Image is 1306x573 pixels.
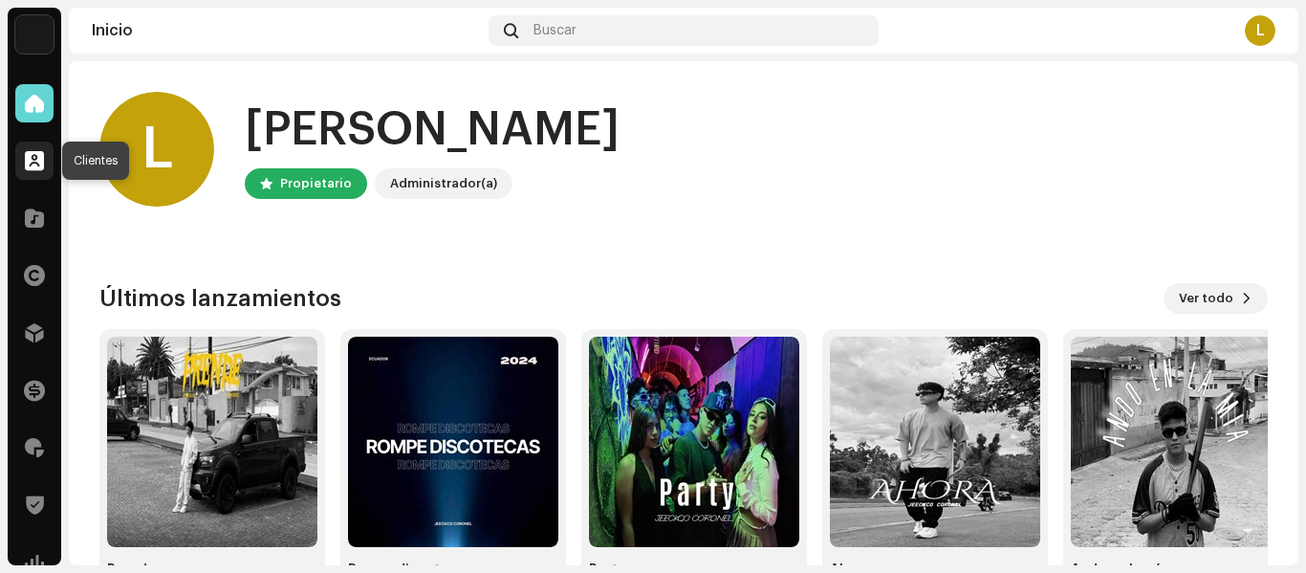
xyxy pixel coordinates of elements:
span: Ver todo [1179,279,1233,318]
img: 80339541-4452-4118-8033-ee5db333a248 [1071,337,1281,547]
div: L [99,92,214,207]
h3: Últimos lanzamientos [99,283,341,314]
img: 6c9b6c06-8e59-40fb-b2d0-780c4913c57b [107,337,317,547]
img: 0a685d22-11d0-4f80-865e-87adc149336a [348,337,558,547]
span: Buscar [533,23,577,38]
img: d9f8f59f-78fd-4355-bcd2-71803a451288 [15,15,54,54]
div: Inicio [92,23,481,38]
div: Administrador(a) [390,172,497,195]
button: Ver todo [1164,283,1268,314]
div: [PERSON_NAME] [245,99,620,161]
div: Propietario [280,172,352,195]
img: 30884ec0-418e-40b2-b6d4-faff5c054fb3 [830,337,1040,547]
div: L [1245,15,1275,46]
img: 9eea345d-2e12-4d16-bec6-1dce5b848133 [589,337,799,547]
